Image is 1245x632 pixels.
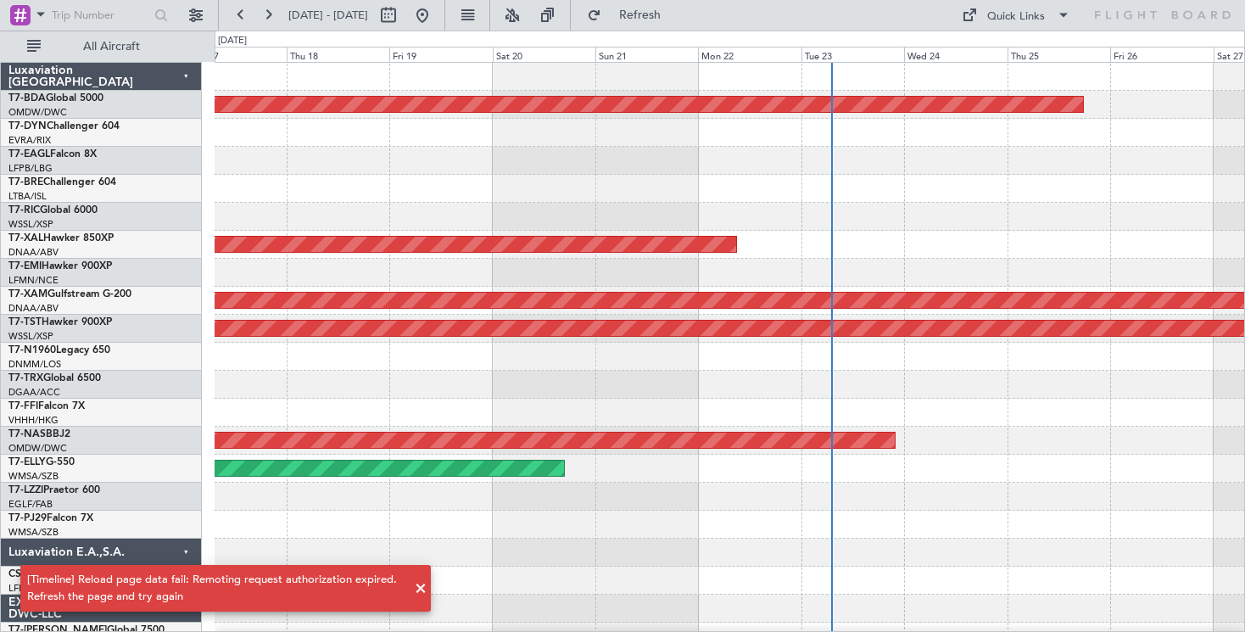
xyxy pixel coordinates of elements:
[8,373,101,383] a: T7-TRXGlobal 6500
[8,177,116,187] a: T7-BREChallenger 604
[8,457,46,467] span: T7-ELLY
[8,442,67,455] a: OMDW/DWC
[8,177,43,187] span: T7-BRE
[8,414,59,427] a: VHHH/HKG
[8,302,59,315] a: DNAA/ABV
[287,47,389,62] div: Thu 18
[801,47,904,62] div: Tue 23
[579,2,681,29] button: Refresh
[595,47,698,62] div: Sun 21
[8,485,100,495] a: T7-LZZIPraetor 600
[8,330,53,343] a: WSSL/XSP
[1008,47,1110,62] div: Thu 25
[8,218,53,231] a: WSSL/XSP
[8,429,46,439] span: T7-NAS
[698,47,801,62] div: Mon 22
[8,401,85,411] a: T7-FFIFalcon 7X
[8,345,56,355] span: T7-N1960
[8,401,38,411] span: T7-FFI
[218,34,247,48] div: [DATE]
[8,498,53,511] a: EGLF/FAB
[8,93,46,103] span: T7-BDA
[8,470,59,483] a: WMSA/SZB
[953,2,1079,29] button: Quick Links
[44,41,179,53] span: All Aircraft
[8,513,47,523] span: T7-PJ29
[19,33,184,60] button: All Aircraft
[8,289,47,299] span: T7-XAM
[987,8,1045,25] div: Quick Links
[8,134,51,147] a: EVRA/RIX
[52,3,149,28] input: Trip Number
[8,205,98,215] a: T7-RICGlobal 6000
[8,233,114,243] a: T7-XALHawker 850XP
[8,93,103,103] a: T7-BDAGlobal 5000
[904,47,1007,62] div: Wed 24
[8,485,43,495] span: T7-LZZI
[8,149,50,159] span: T7-EAGL
[8,261,42,271] span: T7-EMI
[389,47,492,62] div: Fri 19
[8,373,43,383] span: T7-TRX
[8,358,61,371] a: DNMM/LOS
[8,233,43,243] span: T7-XAL
[8,289,131,299] a: T7-XAMGulfstream G-200
[8,261,112,271] a: T7-EMIHawker 900XP
[8,190,47,203] a: LTBA/ISL
[8,345,110,355] a: T7-N1960Legacy 650
[8,149,97,159] a: T7-EAGLFalcon 8X
[8,457,75,467] a: T7-ELLYG-550
[8,429,70,439] a: T7-NASBBJ2
[8,386,60,399] a: DGAA/ACC
[8,317,112,327] a: T7-TSTHawker 900XP
[288,8,368,23] span: [DATE] - [DATE]
[8,513,93,523] a: T7-PJ29Falcon 7X
[8,526,59,539] a: WMSA/SZB
[8,162,53,175] a: LFPB/LBG
[8,121,120,131] a: T7-DYNChallenger 604
[493,47,595,62] div: Sat 20
[605,9,676,21] span: Refresh
[8,205,40,215] span: T7-RIC
[27,572,405,605] div: [Timeline] Reload page data fail: Remoting request authorization expired. Refresh the page and tr...
[1110,47,1213,62] div: Fri 26
[8,317,42,327] span: T7-TST
[183,47,286,62] div: Wed 17
[8,121,47,131] span: T7-DYN
[8,274,59,287] a: LFMN/NCE
[8,106,67,119] a: OMDW/DWC
[8,246,59,259] a: DNAA/ABV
